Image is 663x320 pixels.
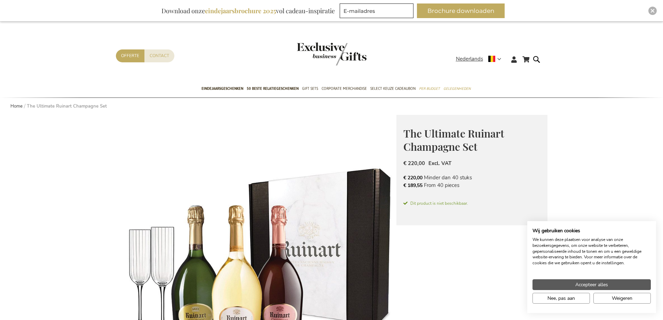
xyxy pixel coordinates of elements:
span: € 189,55 [403,182,423,189]
div: Close [648,7,657,15]
span: Dit product is niet beschikbaar. [403,200,540,206]
button: Alle cookies weigeren [593,293,651,304]
a: Home [10,103,23,109]
li: From 40 pieces [403,181,540,189]
h2: Wij gebruiken cookies [532,228,651,234]
div: Download onze vol cadeau-inspiratie [158,3,338,18]
span: € 220,00 [403,174,423,181]
li: Minder dan 40 stuks [403,174,540,181]
span: The Ultimate Ruinart Champagne Set [403,126,504,154]
p: We kunnen deze plaatsen voor analyse van onze bezoekersgegevens, om onze website te verbeteren, g... [532,237,651,266]
span: Nederlands [456,55,483,63]
input: E-mailadres [340,3,413,18]
a: Offerte [116,49,144,62]
span: Gift Sets [302,85,318,92]
strong: The Ultimate Ruinart Champagne Set [27,103,107,109]
span: Corporate Merchandise [322,85,367,92]
b: eindejaarsbrochure 2025 [205,7,276,15]
span: Nee, pas aan [547,295,575,302]
img: Exclusive Business gifts logo [297,42,366,65]
form: marketing offers and promotions [340,3,416,20]
span: Excl. VAT [428,160,451,167]
a: Contact [144,49,174,62]
span: Accepteer alles [575,281,608,288]
a: store logo [297,42,332,65]
span: Per Budget [419,85,440,92]
span: € 220,00 [403,160,425,167]
span: Weigeren [612,295,632,302]
span: Gelegenheden [443,85,471,92]
span: Select Keuze Cadeaubon [370,85,416,92]
span: Eindejaarsgeschenken [202,85,243,92]
span: 50 beste relatiegeschenken [247,85,299,92]
button: Pas cookie voorkeuren aan [532,293,590,304]
button: Accepteer alle cookies [532,279,651,290]
div: Nederlands [456,55,506,63]
img: Close [650,9,655,13]
button: Brochure downloaden [417,3,505,18]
